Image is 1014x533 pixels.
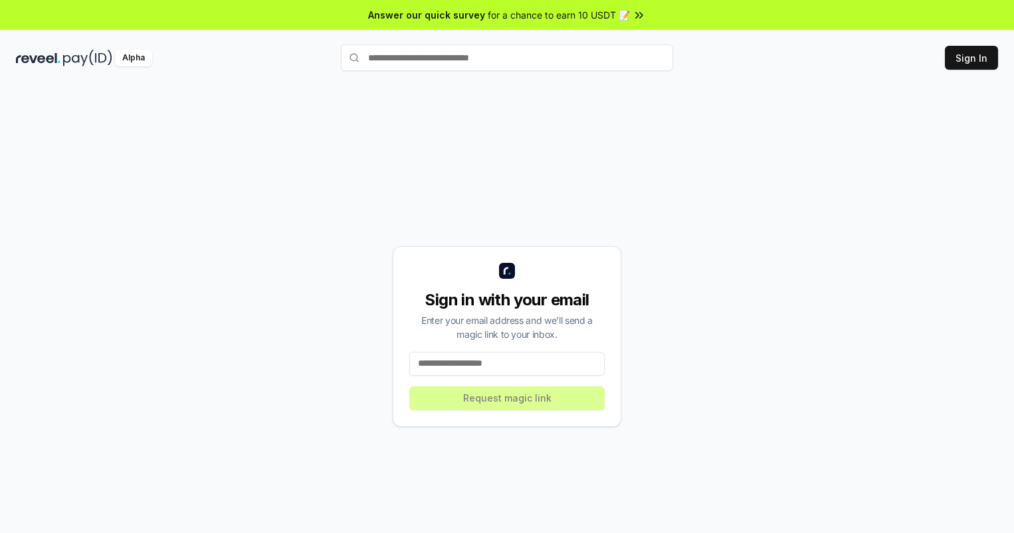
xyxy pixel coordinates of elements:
img: logo_small [499,263,515,279]
img: pay_id [63,50,112,66]
div: Sign in with your email [409,289,605,311]
div: Enter your email address and we’ll send a magic link to your inbox. [409,313,605,341]
button: Sign In [945,46,998,70]
span: Answer our quick survey [368,8,485,22]
span: for a chance to earn 10 USDT 📝 [488,8,630,22]
img: reveel_dark [16,50,60,66]
div: Alpha [115,50,152,66]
